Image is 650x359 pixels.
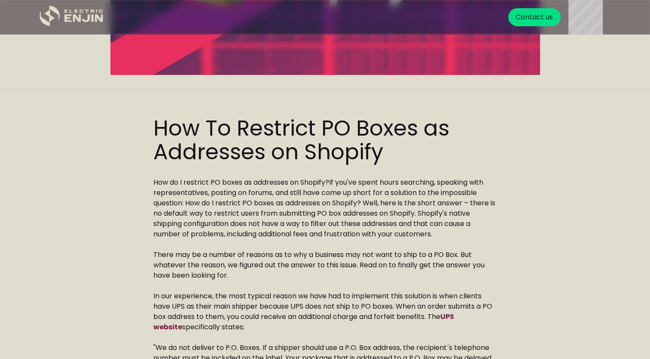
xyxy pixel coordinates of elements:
a: UPS website [153,312,454,332]
a: home [40,6,104,29]
p: There may be a number of reasons as to why a business may not want to ship to a PO Box. But whate... [153,250,497,281]
p: How do I restrict PO boxes as addresses on Shopify?If you've spent hours searching, speaking with... [153,177,497,239]
p: In our experience, the most typical reason we have had to implement this solution is when clients... [153,291,497,332]
div: How To Restrict PO Boxes as Addresses on Shopify [153,116,497,164]
a: Contact us [508,8,561,26]
div: Contact us [516,12,553,22]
